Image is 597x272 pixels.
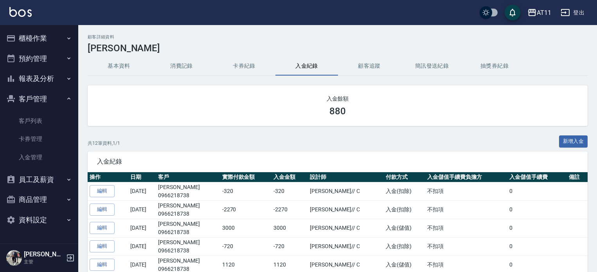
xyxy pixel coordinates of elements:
[384,237,425,256] td: 入金(扣除)
[275,57,338,76] button: 入金紀錄
[88,43,588,54] h3: [PERSON_NAME]
[557,5,588,20] button: 登出
[156,237,220,256] td: [PERSON_NAME]
[507,200,566,219] td: 0
[384,219,425,237] td: 入金(儲值)
[3,189,75,210] button: 商品管理
[90,222,115,234] a: 編輯
[90,240,115,252] a: 編輯
[3,49,75,69] button: 預約管理
[308,182,384,200] td: [PERSON_NAME]/ / C
[272,219,307,237] td: 3000
[88,57,150,76] button: 基本資料
[220,219,272,237] td: 3000
[24,258,64,265] p: 主管
[559,135,588,148] button: 新增入金
[338,57,401,76] button: 顧客追蹤
[156,200,220,219] td: [PERSON_NAME]
[213,57,275,76] button: 卡券紀錄
[425,219,507,237] td: 不扣項
[9,7,32,17] img: Logo
[128,219,156,237] td: [DATE]
[507,172,566,182] th: 入金儲值手續費
[158,247,218,255] p: 0966218738
[158,191,218,200] p: 0966218738
[308,237,384,256] td: [PERSON_NAME]/ / C
[128,172,156,182] th: 日期
[308,219,384,237] td: [PERSON_NAME]/ / C
[505,5,520,20] button: save
[3,68,75,89] button: 報表及分析
[88,172,128,182] th: 操作
[507,182,566,200] td: 0
[90,204,115,216] a: 編輯
[425,172,507,182] th: 入金儲值手續費負擔方
[150,57,213,76] button: 消費記錄
[384,200,425,219] td: 入金(扣除)
[220,172,272,182] th: 實際付款金額
[156,182,220,200] td: [PERSON_NAME]
[3,112,75,130] a: 客戶列表
[24,250,64,258] h5: [PERSON_NAME].
[128,182,156,200] td: [DATE]
[88,140,120,147] p: 共 12 筆資料, 1 / 1
[3,28,75,49] button: 櫃檯作業
[308,200,384,219] td: [PERSON_NAME]/ / C
[384,182,425,200] td: 入金(扣除)
[3,130,75,148] a: 卡券管理
[507,237,566,256] td: 0
[425,182,507,200] td: 不扣項
[272,172,307,182] th: 入金金額
[97,95,578,103] h2: 入金餘額
[272,200,307,219] td: -2270
[524,5,554,21] button: AT11
[158,210,218,218] p: 0966218738
[425,200,507,219] td: 不扣項
[401,57,463,76] button: 簡訊發送紀錄
[90,259,115,271] a: 編輯
[97,158,578,166] span: 入金紀錄
[3,89,75,109] button: 客戶管理
[425,237,507,256] td: 不扣項
[537,8,551,18] div: AT11
[88,34,588,40] h2: 顧客詳細資料
[3,169,75,190] button: 員工及薪資
[156,172,220,182] th: 客戶
[128,237,156,256] td: [DATE]
[329,106,346,117] h3: 880
[158,228,218,236] p: 0966218738
[463,57,526,76] button: 抽獎券紀錄
[272,182,307,200] td: -320
[507,219,566,237] td: 0
[567,172,588,182] th: 備註
[272,237,307,256] td: -720
[6,250,22,266] img: Person
[384,172,425,182] th: 付款方式
[308,172,384,182] th: 設計師
[220,200,272,219] td: -2270
[3,148,75,166] a: 入金管理
[3,210,75,230] button: 資料設定
[156,219,220,237] td: [PERSON_NAME]
[128,200,156,219] td: [DATE]
[220,237,272,256] td: -720
[90,185,115,197] a: 編輯
[220,182,272,200] td: -320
